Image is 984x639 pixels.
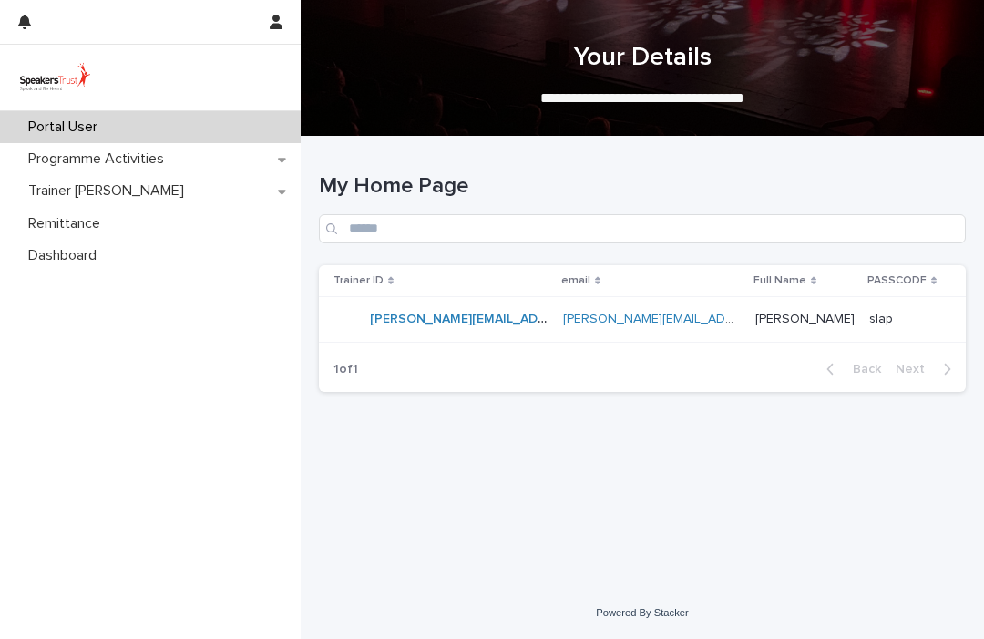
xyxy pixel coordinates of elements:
a: [PERSON_NAME][EMAIL_ADDRESS][PERSON_NAME][DOMAIN_NAME] [563,313,968,325]
span: Next [896,363,936,376]
p: [PERSON_NAME] [755,308,858,327]
p: Full Name [753,271,806,291]
p: Portal User [21,119,112,136]
p: email [561,271,590,291]
p: Trainer [PERSON_NAME] [21,182,199,200]
h1: Your Details [319,43,966,74]
tr: [PERSON_NAME][EMAIL_ADDRESS][PERSON_NAME][DOMAIN_NAME] [PERSON_NAME][EMAIL_ADDRESS][PERSON_NAME][... [319,297,966,343]
p: Programme Activities [21,150,179,168]
button: Next [888,361,966,377]
p: 1 of 1 [319,347,373,392]
h1: My Home Page [319,173,966,200]
button: Back [812,361,888,377]
a: [PERSON_NAME][EMAIL_ADDRESS][PERSON_NAME][DOMAIN_NAME] [370,313,786,325]
a: Powered By Stacker [596,607,688,618]
p: Trainer ID [333,271,384,291]
input: Search [319,214,966,243]
p: PASSCODE [867,271,927,291]
span: Back [842,363,881,376]
img: UVamC7uQTJC0k9vuxGLS [15,59,96,96]
p: slap [869,308,897,327]
p: Remittance [21,215,115,232]
p: Dashboard [21,247,111,264]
